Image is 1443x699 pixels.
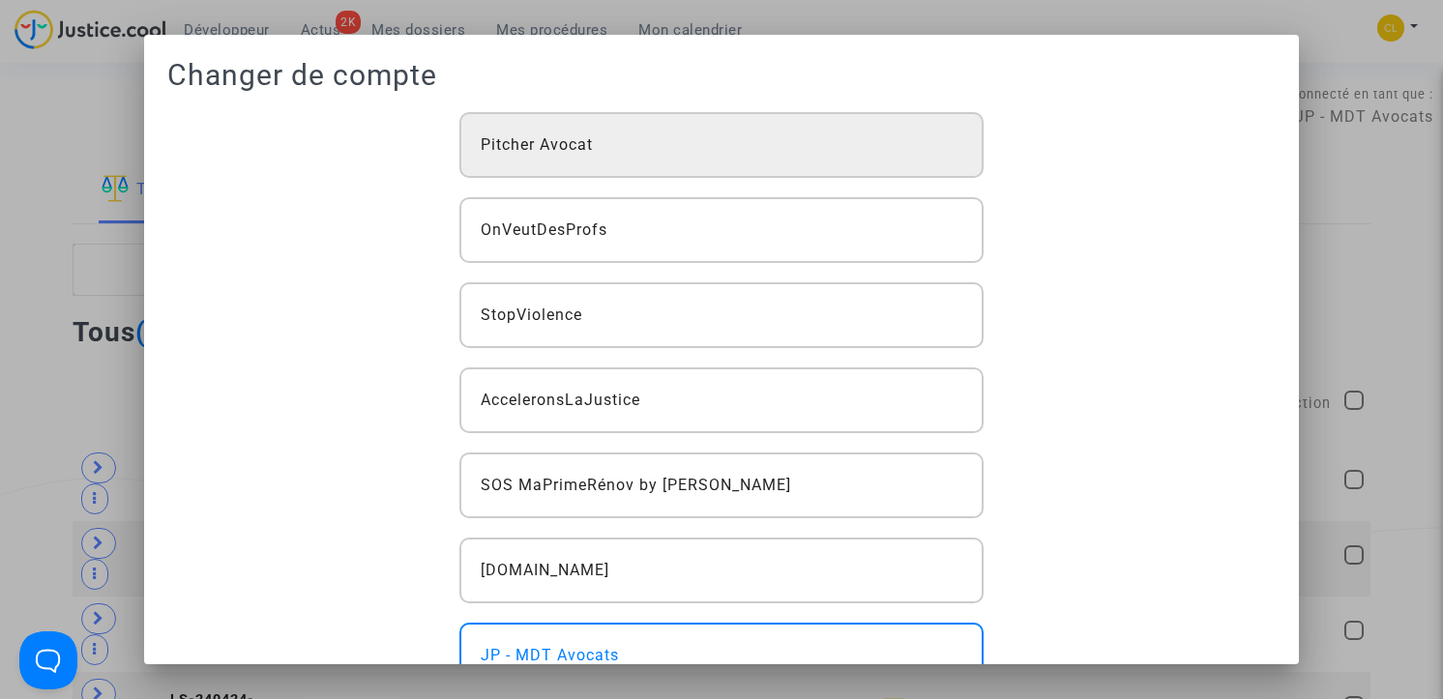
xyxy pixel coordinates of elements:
[481,474,791,497] span: SOS MaPrimeRénov by [PERSON_NAME]
[481,644,619,667] span: JP - MDT Avocats
[481,389,640,412] span: AcceleronsLaJustice
[167,58,1276,93] h1: Changer de compte
[481,133,593,157] span: Pitcher Avocat
[481,559,609,582] span: [DOMAIN_NAME]
[481,218,607,242] span: OnVeutDesProfs
[19,631,77,689] iframe: Help Scout Beacon - Open
[481,304,582,327] span: StopViolence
